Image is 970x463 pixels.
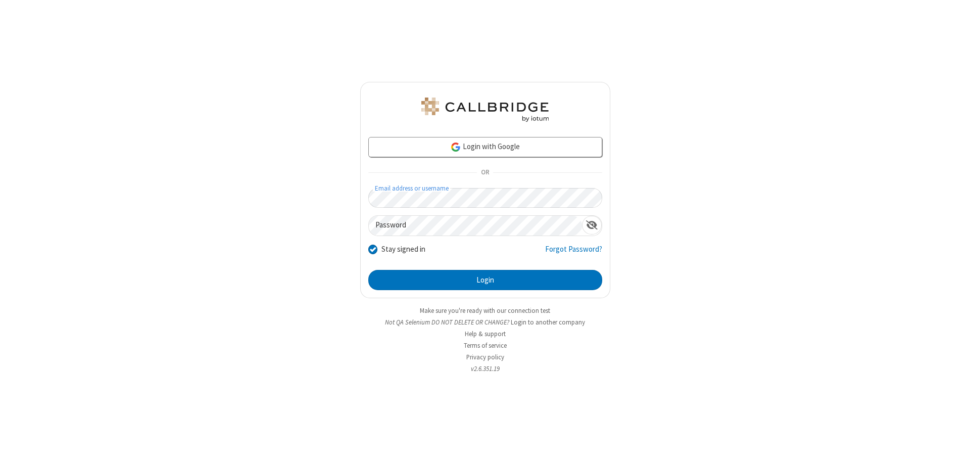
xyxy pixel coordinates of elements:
button: Login [368,270,602,290]
button: Login to another company [511,317,585,327]
a: Terms of service [464,341,507,350]
li: v2.6.351.19 [360,364,610,374]
img: google-icon.png [450,142,461,153]
a: Help & support [465,330,506,338]
li: Not QA Selenium DO NOT DELETE OR CHANGE? [360,317,610,327]
span: OR [477,166,493,180]
input: Password [369,216,582,236]
a: Make sure you're ready with our connection test [420,306,550,315]
a: Login with Google [368,137,602,157]
div: Show password [582,216,602,235]
a: Forgot Password? [545,244,602,263]
input: Email address or username [368,188,602,208]
a: Privacy policy [466,353,504,361]
img: QA Selenium DO NOT DELETE OR CHANGE [419,98,551,122]
label: Stay signed in [381,244,425,255]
